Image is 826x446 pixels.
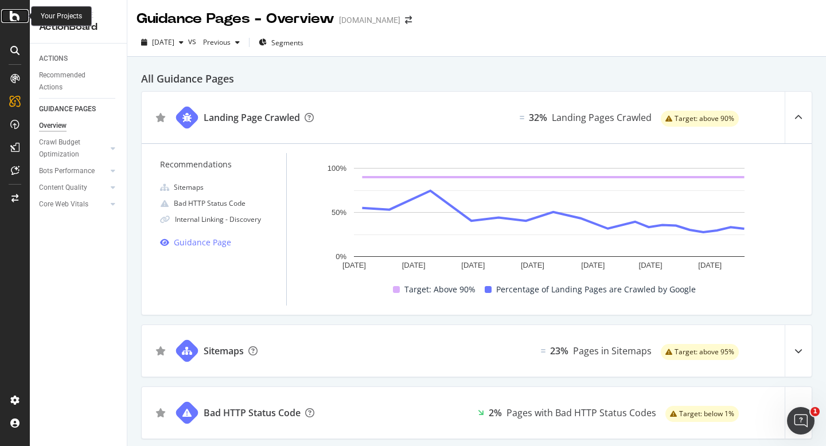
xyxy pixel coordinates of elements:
span: Segments [271,38,303,48]
button: Previous [198,33,244,52]
div: star [155,113,166,122]
div: warning label [665,406,739,422]
span: 2025 Jul. 20th [152,37,174,47]
div: Bots Performance [39,165,95,177]
img: Equal [520,116,524,119]
div: Core Web Vitals [39,198,88,210]
div: 32% [529,111,547,124]
div: Sitemaps [204,344,244,358]
a: Recommended Actions [39,69,119,93]
div: star [155,346,166,355]
div: GUIDANCE PAGES [39,103,96,115]
div: Sitemaps [174,181,204,194]
div: Landing Pages Crawled [552,111,652,124]
h2: All Guidance Pages [141,71,812,87]
span: 1 [811,407,820,416]
a: Core Web Vitals [39,198,107,210]
button: [DATE] [137,33,188,52]
div: Bad HTTP Status Code [204,406,301,420]
text: [DATE] [698,261,722,269]
span: Target: Above 90% [404,283,476,296]
span: Percentage of Landing Pages are Crawled by Google [496,283,696,296]
a: Bots Performance [39,165,107,177]
div: 23% [550,344,568,358]
a: Crawl Budget Optimization [39,136,107,161]
text: [DATE] [342,261,366,269]
span: Target: above 95% [675,349,734,355]
div: Your Projects [41,11,82,21]
div: 2% [489,406,502,420]
div: [DOMAIN_NAME] [339,14,400,26]
div: star [155,408,166,417]
div: Recommendations [160,158,286,171]
div: Recommended Actions [39,69,108,93]
a: GUIDANCE PAGES [39,103,119,115]
div: warning label [661,344,739,360]
text: [DATE] [521,261,544,269]
div: Pages with Bad HTTP Status Codes [506,406,656,420]
text: [DATE] [581,261,605,269]
div: Content Quality [39,182,87,194]
text: [DATE] [639,261,663,269]
div: Internal Linking - Discovery [175,213,261,226]
div: Crawl Budget Optimization [39,136,99,161]
div: ActionBoard [39,21,118,34]
text: 0% [336,252,346,261]
span: Target: above 90% [675,115,734,122]
a: Guidance Page [160,236,286,249]
a: Content Quality [39,182,107,194]
text: 50% [332,208,346,217]
a: ACTIONS [39,53,119,65]
div: Overview [39,120,67,132]
div: Pages in Sitemaps [573,344,652,358]
text: 100% [328,164,347,173]
img: Equal [541,349,546,353]
text: [DATE] [402,261,426,269]
span: Target: below 1% [679,410,734,417]
span: vs [188,36,198,47]
text: [DATE] [461,261,485,269]
div: warning label [661,111,739,127]
div: Bad HTTP Status Code [174,197,246,210]
span: Previous [198,37,231,47]
iframe: Intercom live chat [787,407,815,435]
div: ACTIONS [39,53,68,65]
div: Landing Page Crawled [204,111,300,124]
div: Guidance Page [174,236,231,249]
svg: A chart. [305,162,793,273]
button: Segments [254,33,308,52]
div: Guidance Pages - Overview [137,9,334,29]
div: arrow-right-arrow-left [405,16,412,24]
a: Overview [39,120,119,132]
